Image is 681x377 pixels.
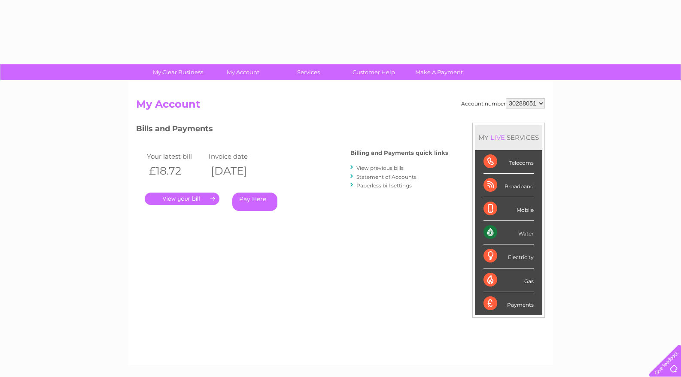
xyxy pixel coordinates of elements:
[356,174,417,180] a: Statement of Accounts
[489,133,507,142] div: LIVE
[350,150,448,156] h4: Billing and Payments quick links
[483,292,534,315] div: Payments
[208,64,279,80] a: My Account
[483,244,534,268] div: Electricity
[483,174,534,197] div: Broadband
[404,64,474,80] a: Make A Payment
[338,64,409,80] a: Customer Help
[136,98,545,115] h2: My Account
[143,64,213,80] a: My Clear Business
[475,125,542,150] div: MY SERVICES
[232,193,277,211] a: Pay Here
[483,197,534,221] div: Mobile
[356,165,404,171] a: View previous bills
[207,151,268,162] td: Invoice date
[136,123,448,138] h3: Bills and Payments
[483,150,534,174] div: Telecoms
[356,182,412,189] a: Paperless bill settings
[461,98,545,109] div: Account number
[207,162,268,180] th: [DATE]
[483,268,534,292] div: Gas
[145,193,219,205] a: .
[273,64,344,80] a: Services
[145,162,207,180] th: £18.72
[145,151,207,162] td: Your latest bill
[483,221,534,244] div: Water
